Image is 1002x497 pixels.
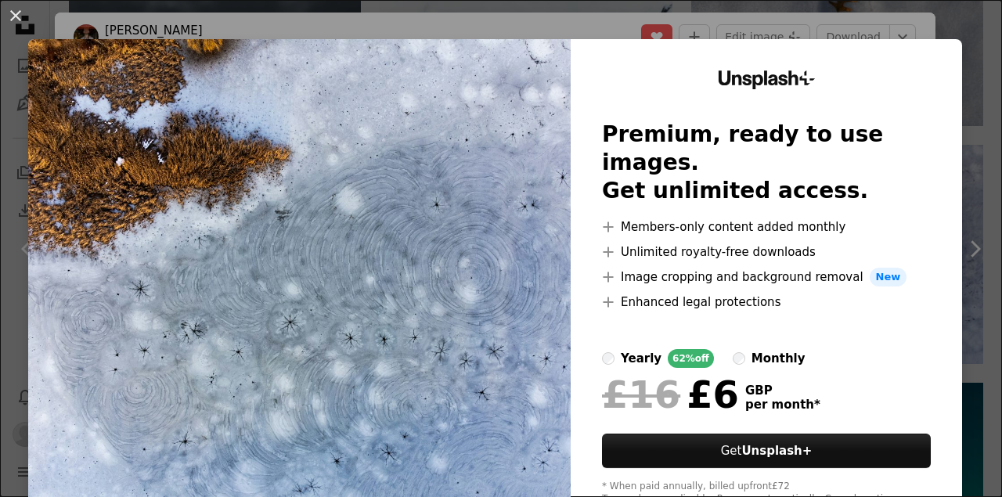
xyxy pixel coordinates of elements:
input: monthly [733,352,745,365]
h2: Premium, ready to use images. Get unlimited access. [602,121,931,205]
div: £6 [602,374,739,415]
span: GBP [745,384,820,398]
div: monthly [751,349,806,368]
div: 62% off [668,349,714,368]
span: New [870,268,907,286]
span: per month * [745,398,820,412]
a: GetUnsplash+ [602,434,931,468]
span: £16 [602,374,680,415]
li: Unlimited royalty-free downloads [602,243,931,261]
strong: Unsplash+ [741,444,812,458]
input: yearly62%off [602,352,615,365]
div: yearly [621,349,661,368]
li: Members-only content added monthly [602,218,931,236]
li: Image cropping and background removal [602,268,931,286]
li: Enhanced legal protections [602,293,931,312]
